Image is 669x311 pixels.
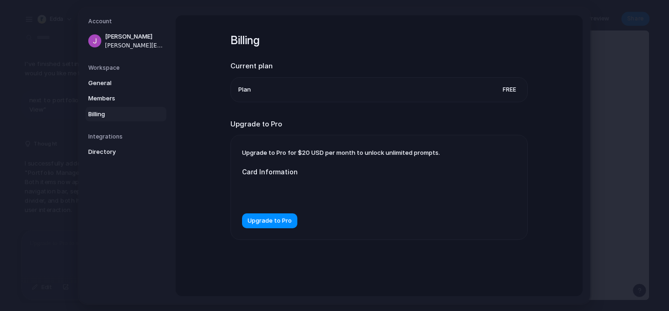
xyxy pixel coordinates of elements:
[85,29,166,53] a: [PERSON_NAME][PERSON_NAME][EMAIL_ADDRESS][DOMAIN_NAME]
[88,109,148,119] span: Billing
[88,63,166,72] h5: Workspace
[88,17,166,26] h5: Account
[88,78,148,87] span: General
[242,167,428,177] label: Card Information
[105,41,164,49] span: [PERSON_NAME][EMAIL_ADDRESS][DOMAIN_NAME]
[85,145,166,159] a: Directory
[242,149,440,156] span: Upgrade to Pro for $20 USD per month to unlock unlimited prompts.
[85,106,166,121] a: Billing
[88,132,166,141] h5: Integrations
[248,216,292,225] span: Upgrade to Pro
[238,85,251,94] span: Plan
[85,75,166,90] a: General
[249,188,420,197] iframe: Secure card payment input frame
[230,61,528,72] h2: Current plan
[242,213,297,228] button: Upgrade to Pro
[499,85,520,94] span: Free
[85,91,166,106] a: Members
[230,119,528,129] h2: Upgrade to Pro
[105,32,164,41] span: [PERSON_NAME]
[230,32,528,49] h1: Billing
[88,147,148,157] span: Directory
[88,94,148,103] span: Members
